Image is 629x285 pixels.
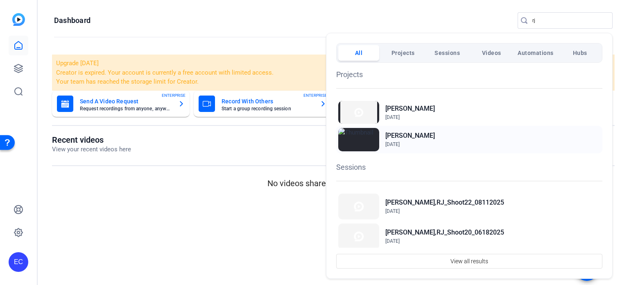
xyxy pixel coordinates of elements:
h2: [PERSON_NAME] [385,104,435,114]
button: View all results [336,254,602,269]
h2: [PERSON_NAME],RJ_Shoot20_06182025 [385,228,504,237]
span: [DATE] [385,141,400,147]
h2: [PERSON_NAME] [385,131,435,141]
h1: Projects [336,69,602,80]
img: Thumbnail [338,101,379,124]
span: Projects [391,46,415,60]
img: Thumbnail [338,223,379,249]
span: Automations [518,46,554,60]
span: [DATE] [385,208,400,214]
span: All [355,46,363,60]
img: Thumbnail [338,128,379,151]
span: Sessions [434,46,460,60]
span: Hubs [573,46,587,60]
span: [DATE] [385,114,400,120]
h1: Sessions [336,162,602,173]
span: [DATE] [385,238,400,244]
h2: [PERSON_NAME],RJ_Shoot22_08112025 [385,198,504,207]
span: Videos [482,46,501,60]
span: View all results [450,253,488,269]
img: Thumbnail [338,194,379,219]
